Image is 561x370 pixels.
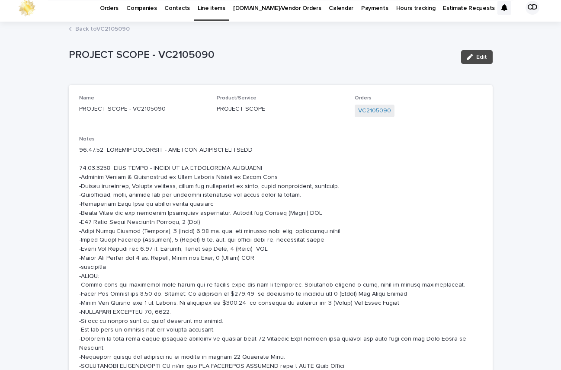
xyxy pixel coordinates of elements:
span: Product/Service [217,96,256,101]
a: Back toVC2105090 [75,23,130,33]
span: Notes [79,137,95,142]
span: Name [79,96,94,101]
p: PROJECT SCOPE - VC2105090 [69,49,454,61]
p: PROJECT SCOPE - VC2105090 [79,105,207,114]
span: Orders [355,96,372,101]
div: CD [526,1,539,15]
span: Edit [476,54,487,60]
p: PROJECT SCOPE [217,105,344,114]
button: Edit [461,50,493,64]
a: VC2105090 [358,106,391,115]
